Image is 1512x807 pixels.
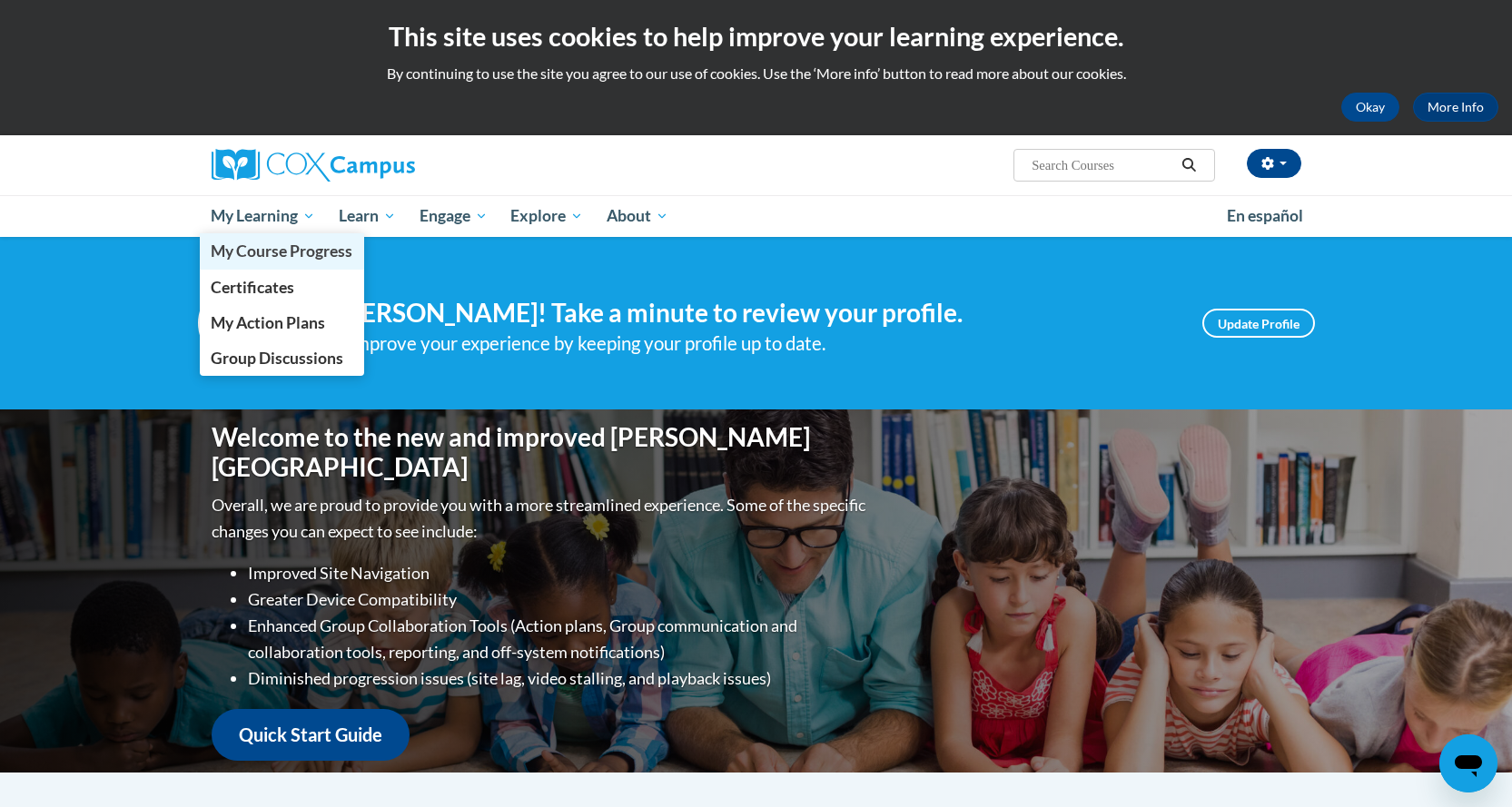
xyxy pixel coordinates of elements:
a: Certificates [200,270,365,305]
a: About [595,195,680,237]
span: My Learning [211,205,315,227]
a: More Info [1413,93,1498,122]
a: Update Profile [1202,309,1315,338]
div: Help improve your experience by keeping your profile up to date. [307,329,1175,359]
a: Explore [499,195,595,237]
span: Explore [510,205,583,227]
span: My Course Progress [211,241,352,261]
span: My Action Plans [211,313,325,332]
img: Cox Campus [212,149,415,182]
a: My Course Progress [200,233,365,269]
button: Okay [1341,93,1399,122]
span: En español [1227,206,1303,225]
span: Certificates [211,278,294,297]
li: Improved Site Navigation [248,560,870,586]
span: Group Discussions [211,349,343,368]
button: Search [1175,154,1202,176]
a: Learn [327,195,408,237]
li: Diminished progression issues (site lag, video stalling, and playback issues) [248,665,870,692]
span: Learn [339,205,396,227]
iframe: Button to launch messaging window [1439,734,1497,792]
div: Main menu [184,195,1329,237]
li: Greater Device Compatibility [248,586,870,613]
a: Cox Campus [212,149,557,182]
h4: Hi [PERSON_NAME]! Take a minute to review your profile. [307,298,1175,329]
a: My Action Plans [200,305,365,340]
p: Overall, we are proud to provide you with a more streamlined experience. Some of the specific cha... [212,492,870,545]
a: En español [1215,197,1315,235]
h2: This site uses cookies to help improve your learning experience. [14,18,1498,54]
input: Search Courses [1030,154,1175,176]
span: Engage [420,205,488,227]
a: My Learning [200,195,328,237]
img: Profile Image [198,282,280,364]
span: About [607,205,668,227]
p: By continuing to use the site you agree to our use of cookies. Use the ‘More info’ button to read... [14,64,1498,84]
li: Enhanced Group Collaboration Tools (Action plans, Group communication and collaboration tools, re... [248,613,870,665]
h1: Welcome to the new and improved [PERSON_NAME][GEOGRAPHIC_DATA] [212,422,870,483]
a: Engage [408,195,499,237]
a: Group Discussions [200,340,365,376]
button: Account Settings [1247,149,1301,178]
a: Quick Start Guide [212,709,410,761]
